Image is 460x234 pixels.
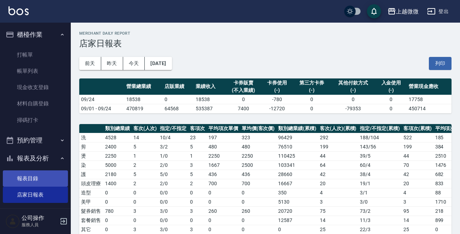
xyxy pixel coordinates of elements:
[318,170,358,179] td: 42
[163,95,194,104] td: 0
[158,206,188,216] td: 3 / 0
[188,170,207,179] td: 5
[358,160,402,170] td: 60 / 4
[125,95,162,104] td: 18538
[358,170,402,179] td: 38 / 4
[79,57,101,70] button: 前天
[79,104,125,113] td: 09/01 - 09/24
[132,188,159,197] td: 0
[207,124,240,133] th: 平均項次單價
[358,179,402,188] td: 19 / 1
[318,142,358,151] td: 199
[103,142,132,151] td: 2400
[402,124,433,133] th: 客項次(累積)
[240,142,277,151] td: 480
[402,170,433,179] td: 42
[132,216,159,225] td: 0
[194,104,225,113] td: 535387
[103,133,132,142] td: 4528
[429,57,452,70] button: 列印
[207,160,240,170] td: 1667
[158,142,188,151] td: 3 / 2
[22,222,58,228] p: 服務人員
[402,151,433,160] td: 44
[103,197,132,206] td: 0
[188,216,207,225] td: 0
[188,133,207,142] td: 23
[207,188,240,197] td: 0
[385,4,421,19] button: 上越微微
[103,216,132,225] td: 0
[163,78,194,95] th: 店販業績
[240,124,277,133] th: 單均價(客次價)
[188,179,207,188] td: 2
[207,142,240,151] td: 480
[103,225,132,234] td: 0
[402,206,433,216] td: 95
[103,188,132,197] td: 0
[125,104,162,113] td: 470819
[3,63,68,79] a: 帳單列表
[407,95,452,104] td: 17758
[207,179,240,188] td: 700
[103,160,132,170] td: 5000
[22,215,58,222] h5: 公司操作
[331,104,375,113] td: -79353
[188,151,207,160] td: 1
[188,124,207,133] th: 客項次
[79,225,103,234] td: 其它
[240,151,277,160] td: 2250
[132,142,159,151] td: 5
[79,151,103,160] td: 燙
[293,104,331,113] td: 0
[132,179,159,188] td: 2
[158,225,188,234] td: 3 / 0
[240,160,277,170] td: 2500
[79,95,125,104] td: 09/24
[188,197,207,206] td: 0
[276,225,318,234] td: 0
[79,39,452,48] h3: 店家日報表
[3,187,68,203] a: 店家日報表
[3,131,68,150] button: 預約管理
[318,225,358,234] td: 25
[79,170,103,179] td: 護
[276,206,318,216] td: 20720
[240,206,277,216] td: 260
[402,197,433,206] td: 3
[358,142,402,151] td: 143 / 56
[103,124,132,133] th: 類別總業績
[276,124,318,133] th: 類別總業績(累積)
[3,95,68,112] a: 材料自購登錄
[3,112,68,128] a: 掃碼打卡
[402,142,433,151] td: 199
[402,188,433,197] td: 4
[318,197,358,206] td: 3
[293,95,331,104] td: 0
[194,95,225,104] td: 18538
[240,179,277,188] td: 700
[132,133,159,142] td: 14
[318,179,358,188] td: 20
[375,104,407,113] td: 0
[158,216,188,225] td: 0 / 0
[402,216,433,225] td: 14
[3,170,68,187] a: 報表目錄
[79,216,103,225] td: 套餐銷售
[79,133,103,142] td: 洗
[295,87,329,94] div: (-)
[207,133,240,142] td: 197
[318,160,358,170] td: 64
[188,188,207,197] td: 0
[225,104,261,113] td: 7400
[79,160,103,170] td: 染
[333,79,374,87] div: 其他付款方式
[276,197,318,206] td: 5130
[318,133,358,142] td: 292
[240,170,277,179] td: 436
[158,133,188,142] td: 10 / 4
[188,142,207,151] td: 5
[402,225,433,234] td: 25
[103,170,132,179] td: 2180
[163,104,194,113] td: 64568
